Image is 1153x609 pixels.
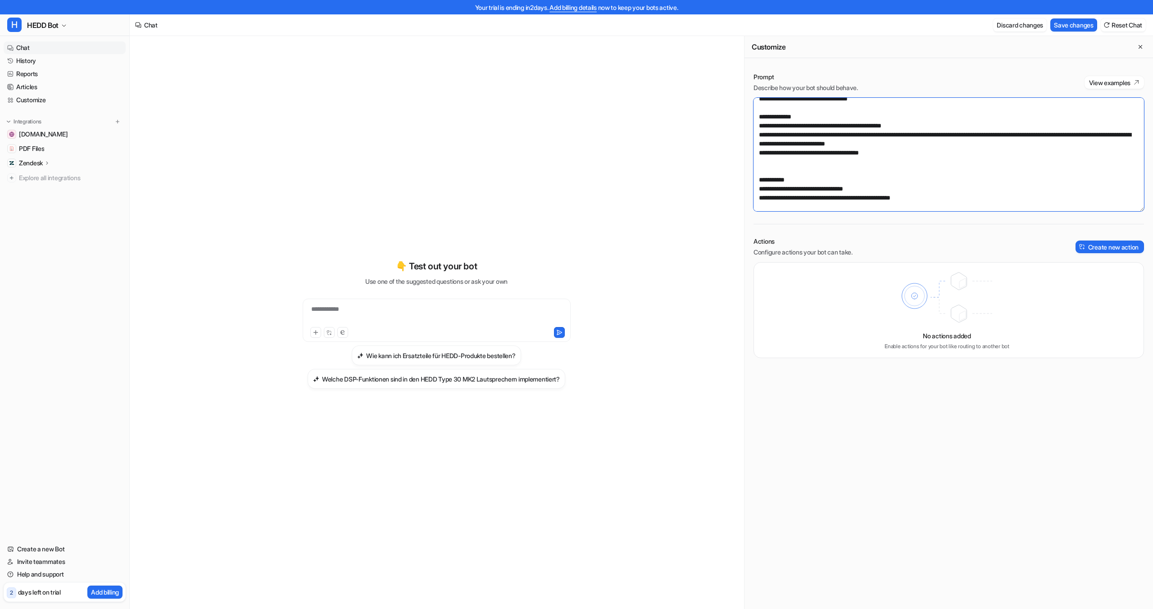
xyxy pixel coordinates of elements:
p: 👇 Test out your bot [396,259,477,273]
p: No actions added [923,331,971,341]
img: menu_add.svg [114,118,121,125]
span: PDF Files [19,144,44,153]
h3: Welche DSP-Funktionen sind in den HEDD Type 30 MK2 Lautsprechern implementiert? [322,374,560,384]
h2: Customize [752,42,785,51]
button: Create new action [1076,241,1144,253]
a: Reports [4,68,126,80]
button: Wie kann ich Ersatzteile für HEDD-Produkte bestellen?Wie kann ich Ersatzteile für HEDD-Produkte b... [352,345,521,365]
a: Customize [4,94,126,106]
a: Create a new Bot [4,543,126,555]
button: Discard changes [993,18,1047,32]
p: Add billing [91,587,119,597]
img: create-action-icon.svg [1079,244,1085,250]
img: PDF Files [9,146,14,151]
a: History [4,55,126,67]
p: Configure actions your bot can take. [754,248,853,257]
img: Wie kann ich Ersatzteile für HEDD-Produkte bestellen? [357,352,363,359]
img: hedd.audio [9,132,14,137]
button: Add billing [87,586,123,599]
img: Welche DSP-Funktionen sind in den HEDD Type 30 MK2 Lautsprechern implementiert? [313,376,319,382]
a: Invite teammates [4,555,126,568]
img: expand menu [5,118,12,125]
p: Prompt [754,73,858,82]
p: Integrations [14,118,41,125]
h3: Wie kann ich Ersatzteile für HEDD-Produkte bestellen? [366,351,515,360]
button: Integrations [4,117,44,126]
p: 2 [10,589,13,597]
img: reset [1103,22,1110,28]
a: Explore all integrations [4,172,126,184]
p: Actions [754,237,853,246]
button: Save changes [1050,18,1097,32]
img: Zendesk [9,160,14,166]
span: Explore all integrations [19,171,122,185]
div: Chat [144,20,158,30]
p: Enable actions for your bot like routing to another bot [885,342,1009,350]
p: Use one of the suggested questions or ask your own [365,277,508,286]
p: Describe how your bot should behave. [754,83,858,92]
button: Close flyout [1135,41,1146,52]
button: Reset Chat [1101,18,1146,32]
a: Articles [4,81,126,93]
a: Add billing details [549,4,597,11]
p: Zendesk [19,159,43,168]
span: H [7,18,22,32]
p: days left on trial [18,587,61,597]
span: HEDD Bot [27,19,59,32]
a: Chat [4,41,126,54]
button: View examples [1085,76,1144,89]
a: Help and support [4,568,126,581]
img: explore all integrations [7,173,16,182]
button: Welche DSP-Funktionen sind in den HEDD Type 30 MK2 Lautsprechern implementiert?Welche DSP-Funktio... [308,369,565,389]
a: hedd.audio[DOMAIN_NAME] [4,128,126,141]
a: PDF FilesPDF Files [4,142,126,155]
span: [DOMAIN_NAME] [19,130,68,139]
